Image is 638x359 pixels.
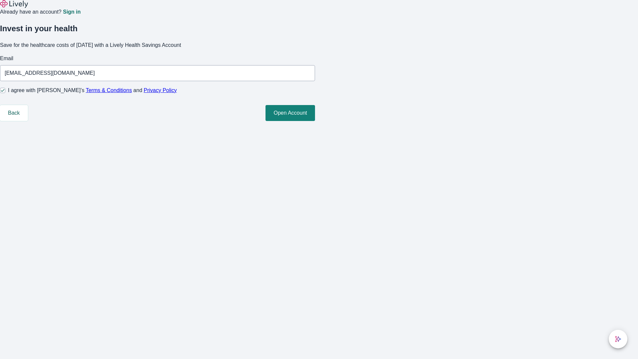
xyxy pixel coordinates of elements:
button: Open Account [266,105,315,121]
a: Privacy Policy [144,87,177,93]
a: Sign in [63,9,80,15]
span: I agree with [PERSON_NAME]’s and [8,86,177,94]
svg: Lively AI Assistant [615,336,621,342]
button: chat [609,330,627,348]
a: Terms & Conditions [86,87,132,93]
